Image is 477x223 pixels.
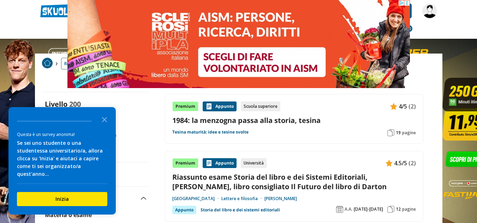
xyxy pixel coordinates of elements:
img: Appunti contenuto [205,103,213,110]
span: 4/5 [399,102,407,111]
a: Ricerca [61,58,82,69]
img: Appunti contenuto [386,160,393,167]
div: Questa è un survey anonima! [17,131,107,138]
div: Survey [8,107,116,215]
div: Premium [172,158,198,168]
div: Appunto [203,158,237,168]
div: Università [241,158,267,168]
label: Materia o esame [45,211,92,219]
span: 12 [396,206,401,212]
span: 200 [69,99,81,109]
img: Appunti contenuto [390,103,397,110]
a: Storia del libro e dei sistemi editoriali [201,206,280,214]
div: Appunto [203,101,237,111]
span: (2) [409,102,416,111]
span: pagine [402,130,416,136]
a: Lettere e filosofia [221,196,264,202]
span: [DATE]-[DATE] [354,206,383,212]
a: [PERSON_NAME] [264,196,297,202]
div: Se sei uno studente o una studentessa universitario/a, allora clicca su 'Inizia' e aiutaci a capi... [17,139,107,178]
span: 4.5/5 [394,159,407,168]
img: Pagine [387,129,394,136]
span: pagine [402,206,416,212]
span: 19 [396,130,401,136]
div: Premium [172,101,198,111]
span: (2) [409,159,416,168]
img: Pagine [387,206,394,213]
img: Home [42,58,53,68]
img: marikaaaag [422,4,437,18]
a: Home [42,58,53,69]
div: Appunto [172,206,196,214]
button: Close the survey [97,112,112,126]
div: Scuola superiore [241,101,280,111]
a: 1984: la menzogna passa alla storia, tesina [172,116,416,125]
a: Riassunto esame Storia del libro e dei Sistemi Editoriali, [PERSON_NAME], libro consigliato Il Fu... [172,172,416,191]
span: A.A. [345,206,352,212]
img: Appunti contenuto [205,160,213,167]
a: [GEOGRAPHIC_DATA] [172,196,221,202]
a: Tesina maturità: idee e tesine svolte [172,129,249,135]
img: Apri e chiudi sezione [141,197,147,200]
img: Anno accademico [336,206,343,213]
button: Inizia [17,192,107,206]
label: Livello [45,99,67,109]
